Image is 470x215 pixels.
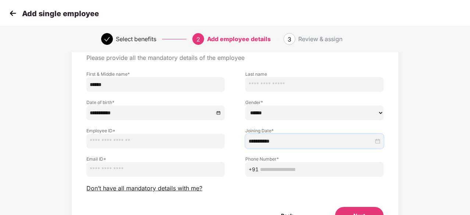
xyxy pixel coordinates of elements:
[104,36,110,42] span: check
[245,71,384,77] label: Last name
[116,33,156,45] div: Select benefits
[245,99,384,105] label: Gender
[86,156,225,162] label: Email ID
[86,54,384,62] p: Please provide all the mandatory details of the employee
[245,156,384,162] label: Phone Number
[249,165,259,173] span: +91
[22,9,99,18] p: Add single employee
[196,36,200,43] span: 2
[207,33,271,45] div: Add employee details
[86,128,225,134] label: Employee ID
[86,184,202,192] span: Don’t have all mandatory details with me?
[86,99,225,105] label: Date of birth
[7,8,18,19] img: svg+xml;base64,PHN2ZyB4bWxucz0iaHR0cDovL3d3dy53My5vcmcvMjAwMC9zdmciIHdpZHRoPSIzMCIgaGVpZ2h0PSIzMC...
[298,33,342,45] div: Review & assign
[245,128,384,134] label: Joining Date
[86,71,225,77] label: First & Middle name
[288,36,291,43] span: 3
